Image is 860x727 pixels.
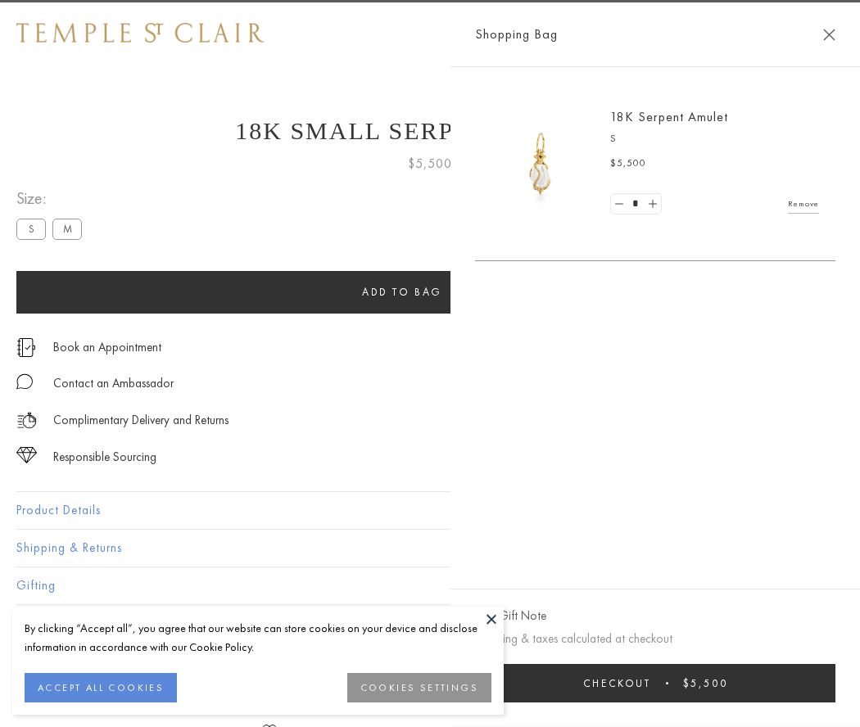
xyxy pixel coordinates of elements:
div: Contact an Ambassador [53,373,174,394]
p: Shipping & taxes calculated at checkout [475,629,835,649]
button: Gifting [16,567,844,604]
span: Add to bag [362,285,442,299]
img: P51836-E11SERPPV [491,115,590,213]
img: icon_sourcing.svg [16,447,37,463]
button: Checkout $5,500 [475,664,835,702]
img: Temple St. Clair [16,23,264,43]
button: Product Details [16,492,844,529]
button: ACCEPT ALL COOKIES [25,673,177,702]
span: $5,500 [610,156,646,172]
a: Set quantity to 0 [611,194,627,214]
a: Set quantity to 2 [644,194,660,214]
div: By clicking “Accept all”, you agree that our website can store cookies on your device and disclos... [25,619,491,657]
p: S [610,131,819,147]
span: $5,500 [683,676,728,690]
p: Complimentary Delivery and Returns [53,410,229,431]
button: Add to bag [16,271,788,314]
a: Book an Appointment [53,338,161,356]
div: Responsible Sourcing [53,447,156,467]
img: icon_delivery.svg [16,410,37,431]
img: icon_appointment.svg [16,338,36,357]
label: S [16,219,46,239]
span: $5,500 [408,153,452,174]
span: Checkout [583,676,651,690]
label: M [52,219,82,239]
span: Size: [16,185,88,212]
button: Close Shopping Bag [823,29,835,41]
button: Shipping & Returns [16,530,844,567]
a: Remove [788,195,819,213]
h1: 18K Small Serpent Amulet [16,117,844,145]
img: MessageIcon-01_2.svg [16,373,33,390]
span: Shopping Bag [475,24,558,45]
button: Add Gift Note [475,606,546,626]
button: COOKIES SETTINGS [347,673,491,702]
a: 18K Serpent Amulet [610,108,728,125]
